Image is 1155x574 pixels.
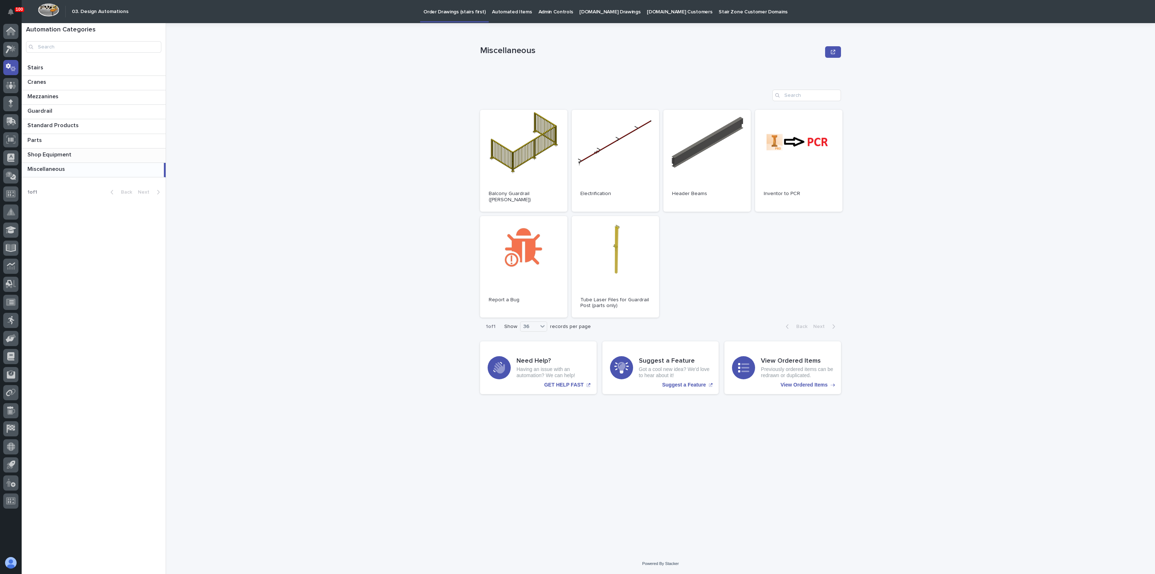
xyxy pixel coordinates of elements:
p: Tube Laser Files for Guardrail Post (parts only) [580,297,650,309]
a: GuardrailGuardrail [22,105,166,119]
p: Inventor to PCR [764,191,834,197]
button: Notifications [3,4,18,20]
p: Having an issue with an automation? We can help! [517,366,589,379]
h1: Automation Categories [26,26,161,34]
a: Report a Bug [480,216,567,318]
p: Got a cool new idea? We'd love to hear about it! [639,366,711,379]
a: GET HELP FAST [480,341,597,394]
h3: Suggest a Feature [639,357,711,365]
h2: 03. Design Automations [72,9,128,15]
p: Suggest a Feature [662,382,706,388]
button: Next [810,323,841,330]
p: Standard Products [27,121,80,129]
h3: Need Help? [517,357,589,365]
p: 100 [16,7,23,12]
p: Guardrail [27,106,54,115]
input: Search [772,90,841,101]
a: Electrification [572,110,659,212]
input: Search [26,41,161,53]
p: Stairs [27,63,45,71]
a: Suggest a Feature [602,341,719,394]
a: Inventor to PCR [755,110,842,212]
h3: View Ordered Items [761,357,833,365]
a: Powered By Stacker [642,561,679,566]
p: 1 of 1 [480,318,501,336]
span: Back [792,324,807,329]
button: Back [105,189,135,195]
p: records per page [550,324,591,330]
a: MiscellaneousMiscellaneous [22,163,166,177]
p: Report a Bug [489,297,559,303]
button: Next [135,189,166,195]
p: Mezzanines [27,92,60,100]
p: Parts [27,135,43,144]
button: users-avatar [3,555,18,570]
a: Shop EquipmentShop Equipment [22,148,166,163]
a: Balcony Guardrail ([PERSON_NAME]) [480,110,567,212]
p: Cranes [27,77,48,86]
span: Back [117,190,132,195]
div: Notifications100 [9,9,18,20]
p: GET HELP FAST [544,382,584,388]
a: View Ordered Items [724,341,841,394]
p: 1 of 1 [22,184,43,201]
p: Header Beams [672,191,742,197]
p: Previously ordered items can be redrawn or duplicated. [761,366,833,379]
button: Back [780,323,810,330]
a: Standard ProductsStandard Products [22,119,166,134]
p: Show [504,324,517,330]
p: Balcony Guardrail ([PERSON_NAME]) [489,191,559,203]
span: Next [138,190,154,195]
a: MezzaninesMezzanines [22,90,166,105]
span: Next [813,324,829,329]
p: View Ordered Items [781,382,828,388]
a: PartsParts [22,134,166,148]
img: Workspace Logo [38,3,59,17]
p: Miscellaneous [27,164,66,173]
a: StairsStairs [22,61,166,76]
a: CranesCranes [22,76,166,90]
a: Tube Laser Files for Guardrail Post (parts only) [572,216,659,318]
p: Shop Equipment [27,150,73,158]
p: Electrification [580,191,650,197]
a: Header Beams [663,110,751,212]
p: Miscellaneous [480,46,822,56]
div: 36 [520,323,538,331]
